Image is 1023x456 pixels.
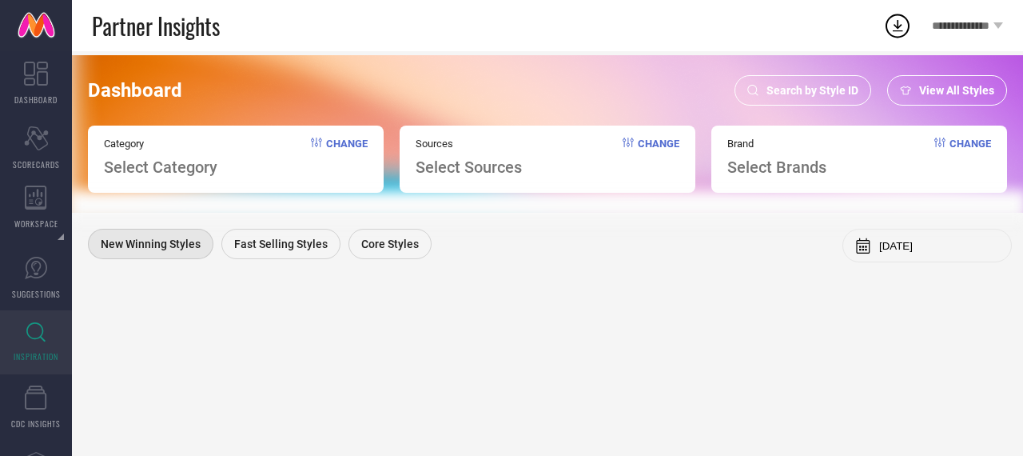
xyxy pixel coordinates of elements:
span: SCORECARDS [13,158,60,170]
div: Open download list [883,11,912,40]
span: Sources [416,138,522,150]
span: DASHBOARD [14,94,58,106]
span: View All Styles [919,84,994,97]
span: Select Category [104,158,217,177]
span: Select Sources [416,158,522,177]
span: Brand [727,138,826,150]
span: Partner Insights [92,10,220,42]
span: New Winning Styles [101,238,201,250]
span: Fast Selling Styles [234,238,328,250]
span: Change [949,138,991,177]
span: CDC INSIGHTS [11,418,61,430]
span: INSPIRATION [14,350,58,362]
span: WORKSPACE [14,218,58,230]
span: Select Brands [727,158,826,177]
span: SUGGESTIONS [12,288,61,300]
span: Category [104,138,217,150]
span: Core Styles [361,238,419,250]
span: Change [326,138,368,177]
span: Search by Style ID [766,84,858,97]
input: Select month [879,240,999,252]
span: Dashboard [88,79,182,102]
span: Change [638,138,679,177]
